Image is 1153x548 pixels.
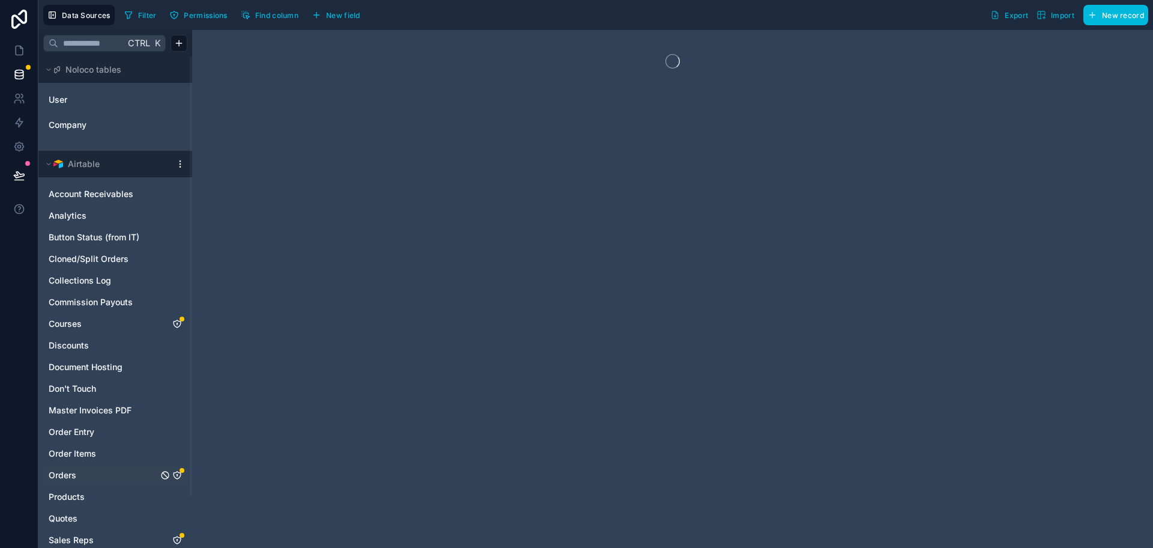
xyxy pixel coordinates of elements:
a: Courses [49,318,158,330]
a: Don't Touch [49,383,158,395]
span: Airtable [68,158,100,170]
a: Products [49,491,158,503]
a: Order Entry [49,426,158,438]
a: Orders [49,469,158,481]
div: Document Hosting [43,358,187,377]
button: Find column [237,6,303,24]
span: Permissions [184,11,227,20]
a: Quotes [49,513,158,525]
a: Sales Reps [49,534,158,546]
a: Master Invoices PDF [49,404,158,416]
span: Don't Touch [49,383,96,395]
span: Order Items [49,448,96,460]
span: Document Hosting [49,361,123,373]
span: Order Entry [49,426,94,438]
span: Orders [49,469,76,481]
div: Cloned/Split Orders [43,249,187,269]
span: Import [1051,11,1074,20]
span: Company [49,119,86,131]
span: Courses [49,318,82,330]
button: Noloco tables [43,61,180,78]
span: Export [1005,11,1028,20]
button: Airtable LogoAirtable [43,156,171,172]
span: New record [1102,11,1144,20]
span: Noloco tables [65,64,121,76]
a: Account Receivables [49,188,158,200]
div: User [43,90,187,109]
button: Permissions [165,6,231,24]
a: Permissions [165,6,236,24]
div: Courses [43,314,187,333]
div: Discounts [43,336,187,355]
span: Account Receivables [49,188,133,200]
button: Filter [120,6,161,24]
span: User [49,94,67,106]
span: Data Sources [62,11,110,20]
a: Commission Payouts [49,296,158,308]
div: Don't Touch [43,379,187,398]
img: Airtable Logo [53,159,63,169]
button: New record [1083,5,1148,25]
div: Company [43,115,187,135]
span: Products [49,491,85,503]
div: Master Invoices PDF [43,401,187,420]
button: Export [986,5,1032,25]
span: Collections Log [49,275,111,287]
span: Discounts [49,339,89,352]
span: Analytics [49,210,86,222]
span: Master Invoices PDF [49,404,132,416]
span: New field [326,11,360,20]
button: New field [307,6,365,24]
div: Order Items [43,444,187,463]
span: Commission Payouts [49,296,133,308]
div: Collections Log [43,271,187,290]
a: Document Hosting [49,361,158,373]
span: Quotes [49,513,77,525]
span: Button Status (from IT) [49,231,139,243]
a: Cloned/Split Orders [49,253,158,265]
button: Data Sources [43,5,115,25]
span: K [153,39,162,47]
span: Cloned/Split Orders [49,253,129,265]
div: Account Receivables [43,184,187,204]
span: Filter [138,11,157,20]
a: Collections Log [49,275,158,287]
span: Sales Reps [49,534,94,546]
div: Quotes [43,509,187,528]
a: User [49,94,146,106]
span: Ctrl [127,35,151,50]
div: Order Entry [43,422,187,442]
div: Button Status (from IT) [43,228,187,247]
div: Orders [43,466,187,485]
a: Discounts [49,339,158,352]
a: Order Items [49,448,158,460]
button: Import [1032,5,1079,25]
a: Company [49,119,146,131]
div: Commission Payouts [43,293,187,312]
a: Analytics [49,210,158,222]
span: Find column [255,11,298,20]
div: Products [43,487,187,507]
a: New record [1079,5,1148,25]
div: Analytics [43,206,187,225]
a: Button Status (from IT) [49,231,158,243]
